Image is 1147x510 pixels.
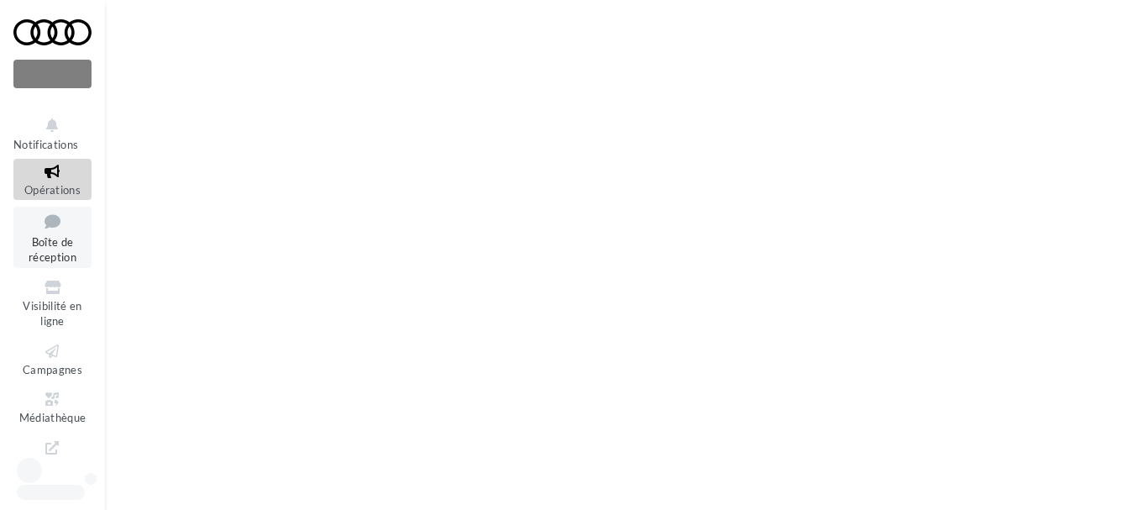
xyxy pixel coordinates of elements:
div: Nouvelle campagne [13,60,92,88]
a: Visibilité en ligne [13,275,92,332]
a: Opérations [13,159,92,200]
span: Médiathèque [19,411,86,424]
a: Boîte de réception [13,207,92,268]
span: Campagnes [23,363,82,376]
a: PLV et print personnalisable [13,435,92,508]
span: Visibilité en ligne [23,299,81,329]
span: Opérations [24,183,81,197]
span: Boîte de réception [29,235,76,265]
a: Médiathèque [13,386,92,428]
a: Campagnes [13,339,92,380]
span: Notifications [13,138,78,151]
